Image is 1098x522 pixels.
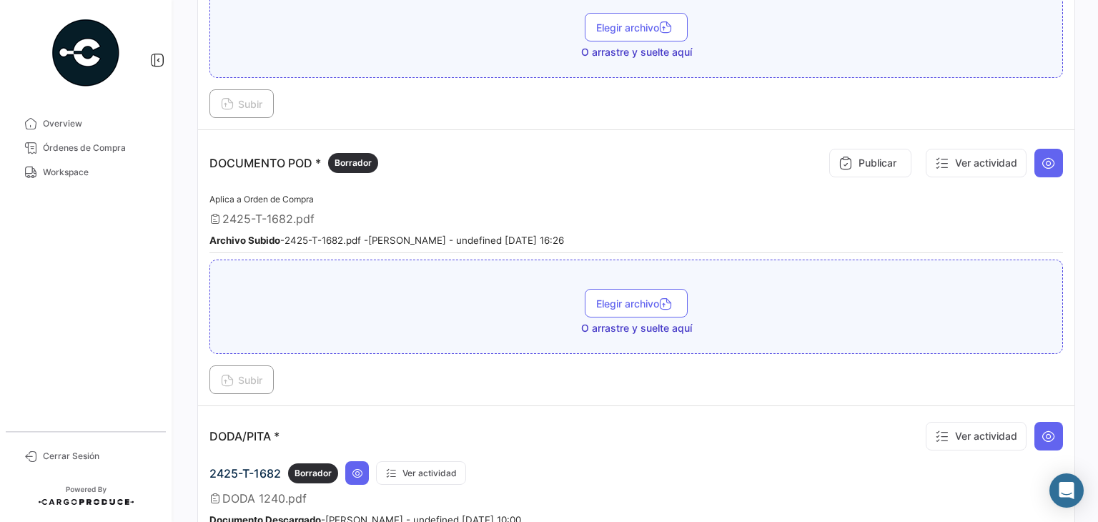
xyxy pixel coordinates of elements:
[209,429,280,443] p: DODA/PITA *
[50,17,122,89] img: powered-by.png
[209,235,564,246] small: - 2425-T-1682.pdf - [PERSON_NAME] - undefined [DATE] 16:26
[585,289,688,317] button: Elegir archivo
[43,450,154,463] span: Cerrar Sesión
[581,45,692,59] span: O arrastre y suelte aquí
[209,466,281,481] span: 2425-T-1682
[221,98,262,110] span: Subir
[209,89,274,118] button: Subir
[585,13,688,41] button: Elegir archivo
[43,117,154,130] span: Overview
[596,21,676,34] span: Elegir archivo
[209,153,378,173] p: DOCUMENTO POD *
[43,166,154,179] span: Workspace
[209,194,314,205] span: Aplica a Orden de Compra
[1049,473,1084,508] div: Abrir Intercom Messenger
[335,157,372,169] span: Borrador
[222,491,307,506] span: DODA 1240.pdf
[222,212,315,226] span: 2425-T-1682.pdf
[376,461,466,485] button: Ver actividad
[209,235,280,246] b: Archivo Subido
[43,142,154,154] span: Órdenes de Compra
[926,149,1027,177] button: Ver actividad
[11,160,160,184] a: Workspace
[209,365,274,394] button: Subir
[221,374,262,386] span: Subir
[11,136,160,160] a: Órdenes de Compra
[829,149,911,177] button: Publicar
[581,321,692,335] span: O arrastre y suelte aquí
[11,112,160,136] a: Overview
[596,297,676,310] span: Elegir archivo
[926,422,1027,450] button: Ver actividad
[295,467,332,480] span: Borrador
